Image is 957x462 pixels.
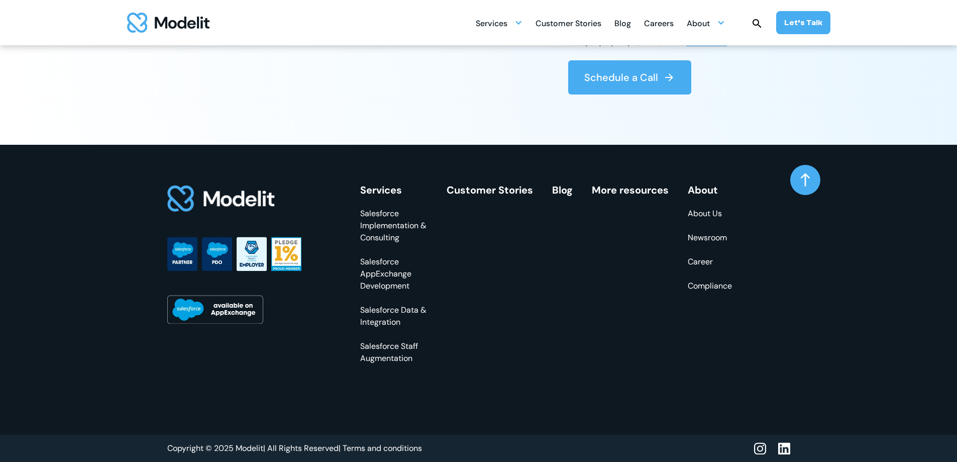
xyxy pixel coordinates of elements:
div: About [687,13,725,33]
div: Services [360,184,428,196]
a: Customer Stories [536,13,601,33]
a: Blog [552,183,573,197]
div: About [687,15,710,34]
a: Customer Stories [447,183,533,197]
img: instagram icon [754,442,766,455]
div: Copyright © 2025 Modelit [167,443,341,454]
a: home [127,13,209,33]
button: Schedule a Call [568,60,691,95]
span: All Rights Reserved [267,443,339,453]
a: Blog [614,13,631,33]
a: Compliance [688,280,732,292]
div: Services [476,13,522,33]
span: | [263,443,265,453]
img: linkedin icon [778,442,790,455]
img: arrow right [663,71,675,83]
div: Services [476,15,507,34]
a: Privacy Policy. [686,40,727,47]
a: Salesforce AppExchange Development [360,256,428,292]
a: Career [688,256,732,268]
div: Blog [614,15,631,34]
a: Terms and conditions [343,443,422,454]
a: More resources [592,183,669,197]
div: Schedule a Call [584,70,658,84]
div: Customer Stories [536,15,601,34]
span: | [339,443,341,453]
a: Salesforce Implementation & Consulting [360,208,428,244]
a: Let’s Talk [776,11,830,34]
div: Let’s Talk [784,17,822,28]
div: Careers [644,15,674,34]
a: Salesforce Data & Integration [360,304,428,328]
div: About [688,184,732,196]
a: Newsroom [688,232,732,244]
a: About Us [688,208,732,220]
img: arrow up [801,173,810,187]
img: modelit logo [127,13,209,33]
a: Careers [644,13,674,33]
img: footer logo [167,184,276,213]
a: Salesforce Staff Augmentation [360,340,428,364]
